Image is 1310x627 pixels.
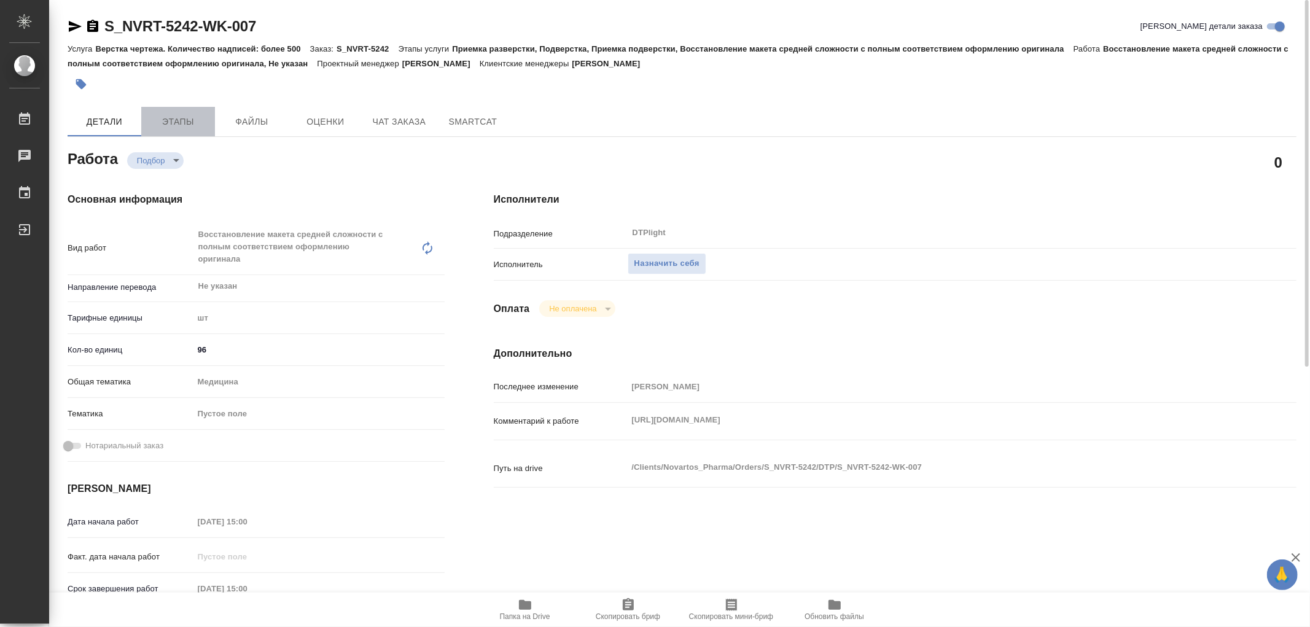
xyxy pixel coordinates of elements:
[85,19,100,34] button: Скопировать ссылку
[193,372,445,392] div: Медицина
[68,192,445,207] h4: Основная информация
[68,344,193,356] p: Кол-во единиц
[68,376,193,388] p: Общая тематика
[500,612,550,621] span: Папка на Drive
[127,152,184,169] div: Подбор
[628,457,1230,478] textarea: /Clients/Novartos_Pharma/Orders/S_NVRT-5242/DTP/S_NVRT-5242-WK-007
[1274,152,1282,173] h2: 0
[539,300,615,317] div: Подбор
[68,516,193,528] p: Дата начала работ
[399,44,453,53] p: Этапы услуги
[193,580,301,598] input: Пустое поле
[494,415,628,427] p: Комментарий к работе
[577,593,680,627] button: Скопировать бриф
[494,192,1296,207] h4: Исполнители
[452,44,1073,53] p: Приемка разверстки, Подверстка, Приемка подверстки, Восстановление макета средней сложности с пол...
[317,59,402,68] p: Проектный менеджер
[68,147,118,169] h2: Работа
[1140,20,1263,33] span: [PERSON_NAME] детали заказа
[193,513,301,531] input: Пустое поле
[596,612,660,621] span: Скопировать бриф
[193,341,445,359] input: ✎ Введи что-нибудь
[68,312,193,324] p: Тарифные единицы
[402,59,480,68] p: [PERSON_NAME]
[494,259,628,271] p: Исполнитель
[198,408,430,420] div: Пустое поле
[68,408,193,420] p: Тематика
[68,281,193,294] p: Направление перевода
[805,612,864,621] span: Обновить файлы
[1267,559,1298,590] button: 🙏
[783,593,886,627] button: Обновить файлы
[337,44,398,53] p: S_NVRT-5242
[494,346,1296,361] h4: Дополнительно
[494,462,628,475] p: Путь на drive
[628,410,1230,430] textarea: [URL][DOMAIN_NAME]
[494,228,628,240] p: Подразделение
[68,44,95,53] p: Услуга
[370,114,429,130] span: Чат заказа
[1272,562,1293,588] span: 🙏
[572,59,650,68] p: [PERSON_NAME]
[680,593,783,627] button: Скопировать мини-бриф
[193,308,445,329] div: шт
[68,481,445,496] h4: [PERSON_NAME]
[474,593,577,627] button: Папка на Drive
[95,44,310,53] p: Верстка чертежа. Количество надписей: более 500
[480,59,572,68] p: Клиентские менеджеры
[222,114,281,130] span: Файлы
[1074,44,1104,53] p: Работа
[689,612,773,621] span: Скопировать мини-бриф
[545,303,600,314] button: Не оплачена
[443,114,502,130] span: SmartCat
[133,155,169,166] button: Подбор
[68,551,193,563] p: Факт. дата начала работ
[628,378,1230,395] input: Пустое поле
[296,114,355,130] span: Оценки
[494,381,628,393] p: Последнее изменение
[149,114,208,130] span: Этапы
[85,440,163,452] span: Нотариальный заказ
[193,548,301,566] input: Пустое поле
[628,253,706,275] button: Назначить себя
[68,71,95,98] button: Добавить тэг
[68,19,82,34] button: Скопировать ссылку для ЯМессенджера
[494,302,530,316] h4: Оплата
[193,403,445,424] div: Пустое поле
[68,583,193,595] p: Срок завершения работ
[104,18,256,34] a: S_NVRT-5242-WK-007
[634,257,700,271] span: Назначить себя
[75,114,134,130] span: Детали
[68,242,193,254] p: Вид работ
[310,44,337,53] p: Заказ:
